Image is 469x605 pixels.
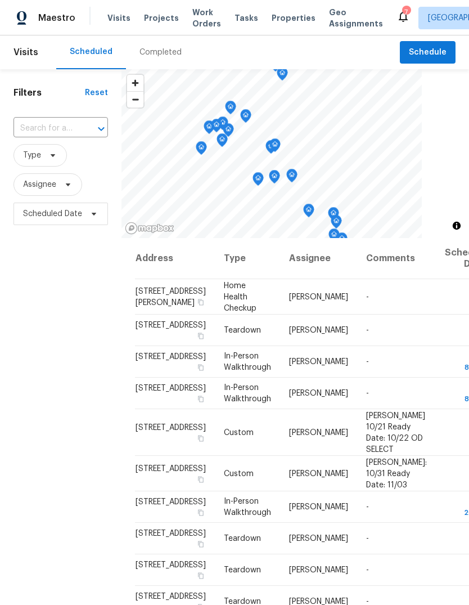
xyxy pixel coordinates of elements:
span: [PERSON_NAME] [289,326,348,334]
div: Map marker [196,141,207,159]
span: - [366,566,369,574]
div: Map marker [303,204,314,221]
span: [PERSON_NAME] [289,428,348,436]
span: [STREET_ADDRESS] [136,498,206,506]
span: Schedule [409,46,447,60]
div: Reset [85,87,108,98]
div: Map marker [269,170,280,187]
span: Assignee [23,179,56,190]
button: Copy Address [196,331,206,341]
div: Map marker [204,120,215,138]
span: [STREET_ADDRESS] [136,464,206,472]
span: Work Orders [192,7,221,29]
span: Visits [13,40,38,65]
span: [STREET_ADDRESS] [136,561,206,569]
span: - [366,535,369,543]
button: Copy Address [196,474,206,484]
th: Address [135,238,215,279]
div: 7 [402,7,410,18]
span: [PERSON_NAME] [289,566,348,574]
span: [PERSON_NAME] [289,293,348,301]
span: [STREET_ADDRESS] [136,593,206,600]
th: Comments [357,238,436,279]
canvas: Map [121,69,422,238]
button: Open [93,121,109,137]
span: Projects [144,12,179,24]
div: Map marker [225,101,236,118]
div: Map marker [269,138,281,156]
span: [PERSON_NAME] [289,358,348,366]
span: Scheduled Date [23,208,82,219]
span: - [366,293,369,301]
span: [PERSON_NAME] [289,469,348,477]
div: Map marker [328,207,339,225]
div: Map marker [252,172,264,190]
div: Map marker [217,116,228,134]
button: Copy Address [196,508,206,518]
button: Copy Address [196,394,206,404]
span: [STREET_ADDRESS] [136,353,206,361]
span: [PERSON_NAME] [289,503,348,511]
th: Assignee [280,238,357,279]
span: In-Person Walkthrough [224,384,271,403]
button: Toggle attribution [450,219,463,232]
span: [PERSON_NAME] [289,535,348,543]
span: Teardown [224,326,261,334]
span: Type [23,150,41,161]
span: Zoom out [127,92,143,107]
span: Teardown [224,535,261,543]
input: Search for an address... [13,120,76,137]
button: Copy Address [196,571,206,581]
button: Copy Address [196,297,206,307]
div: Scheduled [70,46,112,57]
span: Teardown [224,566,261,574]
button: Zoom in [127,75,143,91]
span: Visits [107,12,130,24]
button: Copy Address [196,539,206,549]
span: In-Person Walkthrough [224,498,271,517]
span: - [366,503,369,511]
div: Map marker [240,109,251,127]
div: Map marker [265,140,277,158]
span: [STREET_ADDRESS] [136,530,206,537]
div: Map marker [223,123,234,141]
span: [PERSON_NAME] 10/21 Ready Date: 10/22 OD SELECT [366,411,425,453]
button: Schedule [400,41,456,64]
span: Maestro [38,12,75,24]
div: Map marker [277,67,288,84]
span: Properties [272,12,315,24]
span: - [366,389,369,397]
a: Mapbox homepage [125,222,174,235]
span: Tasks [234,14,258,22]
span: [STREET_ADDRESS] [136,384,206,392]
span: In-Person Walkthrough [224,352,271,371]
div: Map marker [217,133,228,151]
th: Type [215,238,280,279]
h1: Filters [13,87,85,98]
span: [PERSON_NAME]: 10/31 Ready Date: 11/03 [366,458,427,489]
span: Geo Assignments [329,7,383,29]
span: [STREET_ADDRESS][PERSON_NAME] [136,287,206,306]
button: Copy Address [196,433,206,443]
div: Map marker [211,119,222,136]
span: - [366,326,369,334]
div: Map marker [331,215,342,232]
div: Map marker [286,169,297,186]
span: Custom [224,469,254,477]
span: - [366,358,369,366]
span: Home Health Checkup [224,281,256,312]
div: Map marker [328,228,340,246]
span: Custom [224,428,254,436]
span: [STREET_ADDRESS] [136,423,206,431]
span: [PERSON_NAME] [289,389,348,397]
span: [STREET_ADDRESS] [136,321,206,329]
div: Completed [139,47,182,58]
span: Toggle attribution [453,219,460,232]
button: Copy Address [196,362,206,373]
button: Zoom out [127,91,143,107]
div: Map marker [336,232,348,250]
